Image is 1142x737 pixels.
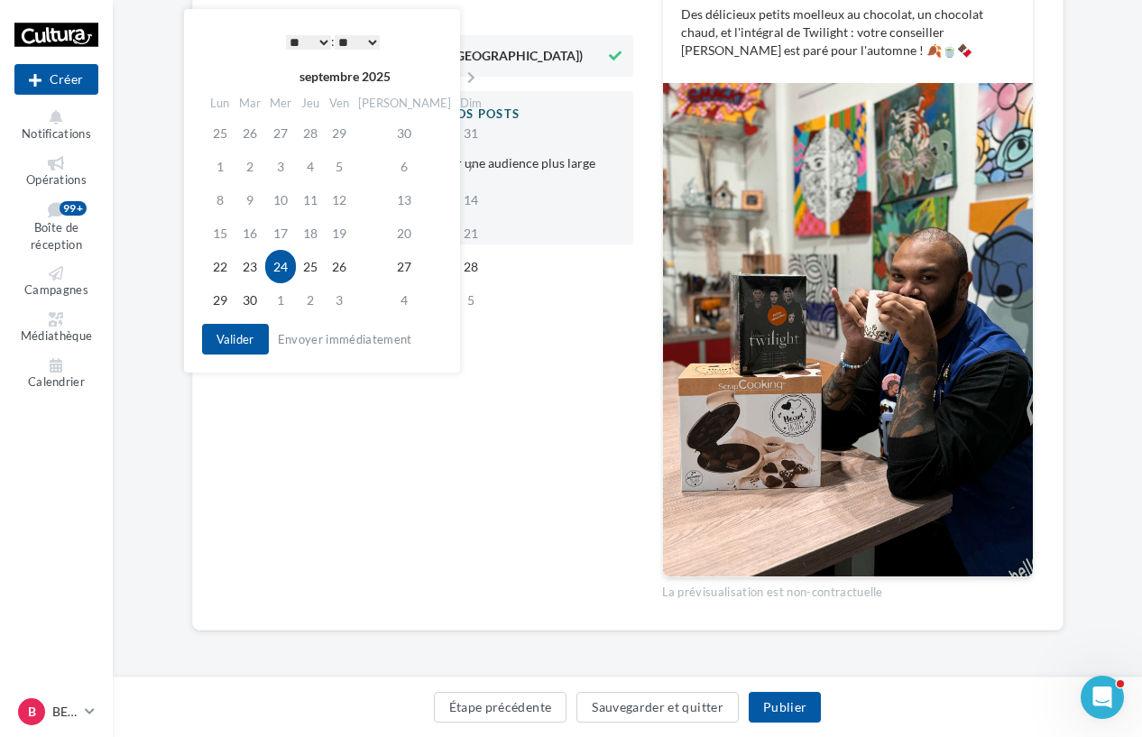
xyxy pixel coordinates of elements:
[456,183,487,216] td: 14
[456,116,487,150] td: 31
[26,172,87,187] span: Opérations
[296,150,325,183] td: 4
[456,283,487,317] td: 5
[14,64,98,95] div: Nouvelle campagne
[265,90,296,116] th: Mer
[24,283,88,298] span: Campagnes
[206,250,235,283] td: 22
[265,283,296,317] td: 1
[21,328,93,343] span: Médiathèque
[325,150,354,183] td: 5
[206,183,235,216] td: 8
[354,90,456,116] th: [PERSON_NAME]
[202,324,269,355] button: Valider
[22,126,91,141] span: Notifications
[456,250,487,283] td: 28
[1081,676,1124,719] iframe: Intercom live chat
[354,216,456,250] td: 20
[456,90,487,116] th: Dim
[52,703,78,721] p: BESANCON
[354,183,456,216] td: 13
[235,90,265,116] th: Mar
[235,216,265,250] td: 16
[434,692,567,723] button: Étape précédente
[14,64,98,95] button: Créer
[296,283,325,317] td: 2
[206,90,235,116] th: Lun
[296,116,325,150] td: 28
[576,692,739,723] button: Sauvegarder et quitter
[60,201,87,216] div: 99+
[14,152,98,191] a: Opérations
[235,116,265,150] td: 26
[14,263,98,301] a: Campagnes
[456,216,487,250] td: 21
[265,183,296,216] td: 10
[28,374,85,389] span: Calendrier
[662,577,1034,601] div: La prévisualisation est non-contractuelle
[325,116,354,150] td: 29
[325,216,354,250] td: 19
[354,283,456,317] td: 4
[354,250,456,283] td: 27
[296,183,325,216] td: 11
[265,116,296,150] td: 27
[206,116,235,150] td: 25
[206,283,235,317] td: 29
[325,283,354,317] td: 3
[749,692,821,723] button: Publier
[235,150,265,183] td: 2
[265,150,296,183] td: 3
[206,216,235,250] td: 15
[325,90,354,116] th: Ven
[235,183,265,216] td: 9
[235,283,265,317] td: 30
[354,150,456,183] td: 6
[354,116,456,150] td: 30
[456,150,487,183] td: 7
[206,150,235,183] td: 1
[28,703,36,721] span: B
[265,250,296,283] td: 24
[296,250,325,283] td: 25
[14,309,98,347] a: Médiathèque
[31,221,82,253] span: Boîte de réception
[265,216,296,250] td: 17
[681,5,1015,60] p: Des délicieux petits moelleux au chocolat, un chocolat chaud, et l'intégral de Twilight : votre c...
[296,216,325,250] td: 18
[325,183,354,216] td: 12
[296,90,325,116] th: Jeu
[235,63,456,90] th: septembre 2025
[242,28,424,55] div: :
[14,106,98,145] button: Notifications
[235,250,265,283] td: 23
[14,198,98,255] a: Boîte de réception99+
[325,250,354,283] td: 26
[14,695,98,729] a: B BESANCON
[14,355,98,393] a: Calendrier
[271,328,419,350] button: Envoyer immédiatement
